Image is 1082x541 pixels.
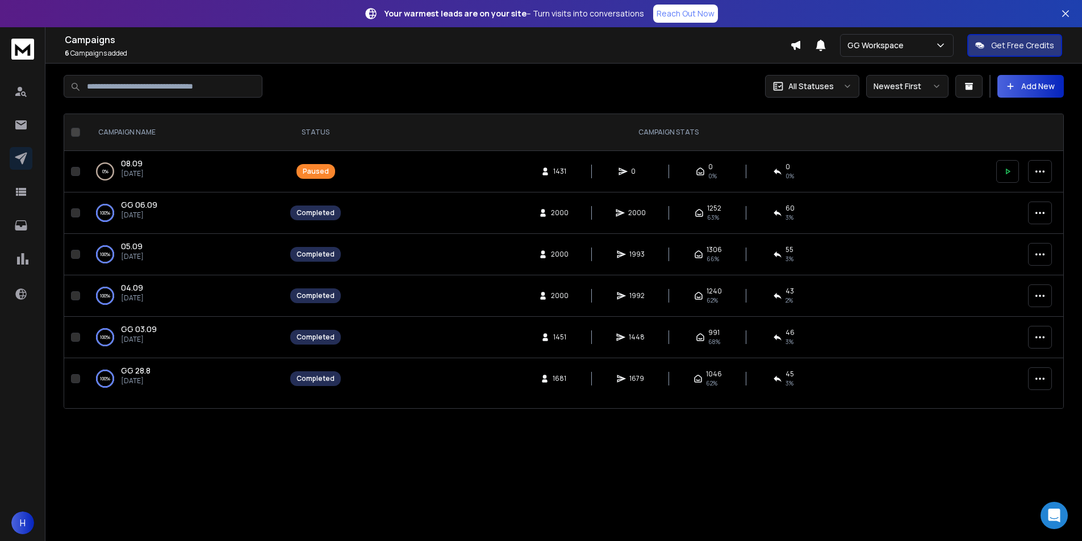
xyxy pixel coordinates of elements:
div: Completed [296,333,335,342]
span: GG 06.09 [121,199,157,210]
span: 1240 [707,287,722,296]
span: 0 [708,162,713,171]
span: 3 % [786,379,793,388]
span: 1431 [553,167,566,176]
span: 1993 [629,250,645,259]
button: H [11,511,34,534]
span: 991 [708,328,720,337]
a: GG 06.09 [121,199,157,211]
a: GG 03.09 [121,324,157,335]
span: 62 % [706,379,717,388]
td: 100%05.09[DATE] [85,234,283,275]
a: GG 28.8 [121,365,151,376]
button: Add New [997,75,1064,98]
p: Get Free Credits [991,40,1054,51]
span: 1448 [629,333,645,342]
p: GG Workspace [847,40,908,51]
th: CAMPAIGN STATS [348,114,989,151]
span: 43 [786,287,794,296]
span: 04.09 [121,282,143,293]
span: 3 % [786,254,793,263]
span: 45 [786,370,794,379]
p: 100 % [100,290,110,301]
span: 46 [786,328,795,337]
span: 2000 [628,208,646,217]
span: 0% [786,171,794,181]
span: 1679 [629,374,644,383]
p: [DATE] [121,252,144,261]
span: 1681 [553,374,566,383]
p: 100 % [100,207,110,219]
p: Campaigns added [65,49,790,58]
span: 1252 [707,204,721,213]
td: 100%04.09[DATE] [85,275,283,317]
p: 0 % [102,166,108,177]
h1: Campaigns [65,33,790,47]
td: 100%GG 06.09[DATE] [85,192,283,234]
span: 3 % [786,213,793,222]
p: [DATE] [121,335,157,344]
span: 0 [631,167,642,176]
td: 100%GG 28.8[DATE] [85,358,283,400]
p: Reach Out Now [657,8,715,19]
div: Completed [296,374,335,383]
p: All Statuses [788,81,834,92]
div: Completed [296,208,335,217]
strong: Your warmest leads are on your site [385,8,527,19]
p: 100 % [100,249,110,260]
span: 2 % [786,296,793,305]
button: Newest First [866,75,949,98]
p: [DATE] [121,169,144,178]
p: [DATE] [121,211,157,220]
span: 63 % [707,213,719,222]
span: 62 % [707,296,718,305]
div: Open Intercom Messenger [1041,502,1068,529]
span: 2000 [551,250,569,259]
th: CAMPAIGN NAME [85,114,283,151]
p: 100 % [100,332,110,343]
div: Completed [296,291,335,300]
a: 04.09 [121,282,143,293]
td: 0%08.09[DATE] [85,151,283,192]
span: 1306 [707,245,722,254]
button: Get Free Credits [967,34,1062,57]
img: logo [11,39,34,60]
span: 3 % [786,337,793,346]
span: GG 28.8 [121,365,151,376]
a: Reach Out Now [653,5,718,23]
span: 1992 [629,291,645,300]
span: 6 [65,48,69,58]
a: 08.09 [121,158,143,169]
span: 0% [708,171,717,181]
p: [DATE] [121,376,151,385]
span: 0 [786,162,790,171]
div: Paused [303,167,329,176]
span: 1046 [706,370,722,379]
a: 05.09 [121,241,143,252]
p: [DATE] [121,293,144,303]
span: 66 % [707,254,719,263]
p: 100 % [100,373,110,384]
span: 68 % [708,337,720,346]
span: 1451 [553,333,566,342]
p: – Turn visits into conversations [385,8,644,19]
div: Completed [296,250,335,259]
span: 2000 [551,291,569,300]
td: 100%GG 03.09[DATE] [85,317,283,358]
span: 2000 [551,208,569,217]
th: STATUS [283,114,348,151]
span: 60 [786,204,795,213]
span: 55 [786,245,793,254]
